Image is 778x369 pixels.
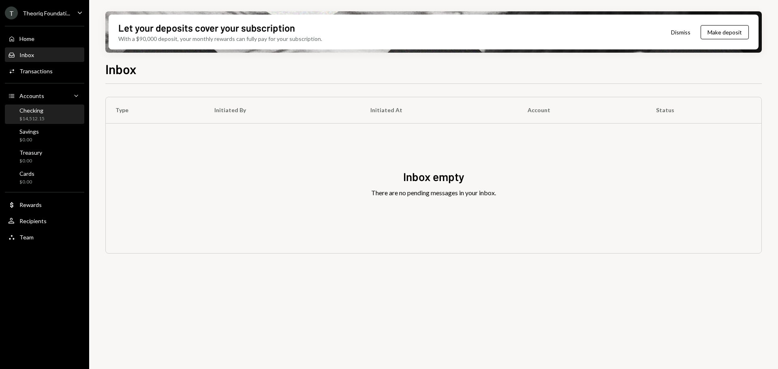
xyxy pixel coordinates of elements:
th: Initiated At [361,97,518,123]
div: Savings [19,128,39,135]
a: Team [5,230,84,244]
div: Checking [19,107,45,114]
div: Theoriq Foundati... [23,10,70,17]
a: Rewards [5,197,84,212]
div: With a $90,000 deposit, your monthly rewards can fully pay for your subscription. [118,34,322,43]
th: Status [646,97,761,123]
th: Type [106,97,205,123]
div: Recipients [19,218,47,224]
div: $0.00 [19,137,39,143]
a: Recipients [5,213,84,228]
button: Make deposit [701,25,749,39]
div: Accounts [19,92,44,99]
div: $0.00 [19,179,34,186]
a: Inbox [5,47,84,62]
div: Inbox [19,51,34,58]
a: Transactions [5,64,84,78]
div: Home [19,35,34,42]
a: Home [5,31,84,46]
div: There are no pending messages in your inbox. [371,188,496,198]
th: Account [518,97,646,123]
h1: Inbox [105,61,137,77]
th: Initiated By [205,97,361,123]
div: Inbox empty [403,169,464,185]
div: Treasury [19,149,42,156]
div: Cards [19,170,34,177]
div: T [5,6,18,19]
a: Checking$14,512.15 [5,105,84,124]
a: Cards$0.00 [5,168,84,187]
a: Savings$0.00 [5,126,84,145]
div: Transactions [19,68,53,75]
button: Dismiss [661,23,701,42]
div: Let your deposits cover your subscription [118,21,295,34]
a: Accounts [5,88,84,103]
div: $14,512.15 [19,115,45,122]
div: Rewards [19,201,42,208]
a: Treasury$0.00 [5,147,84,166]
div: $0.00 [19,158,42,164]
div: Team [19,234,34,241]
